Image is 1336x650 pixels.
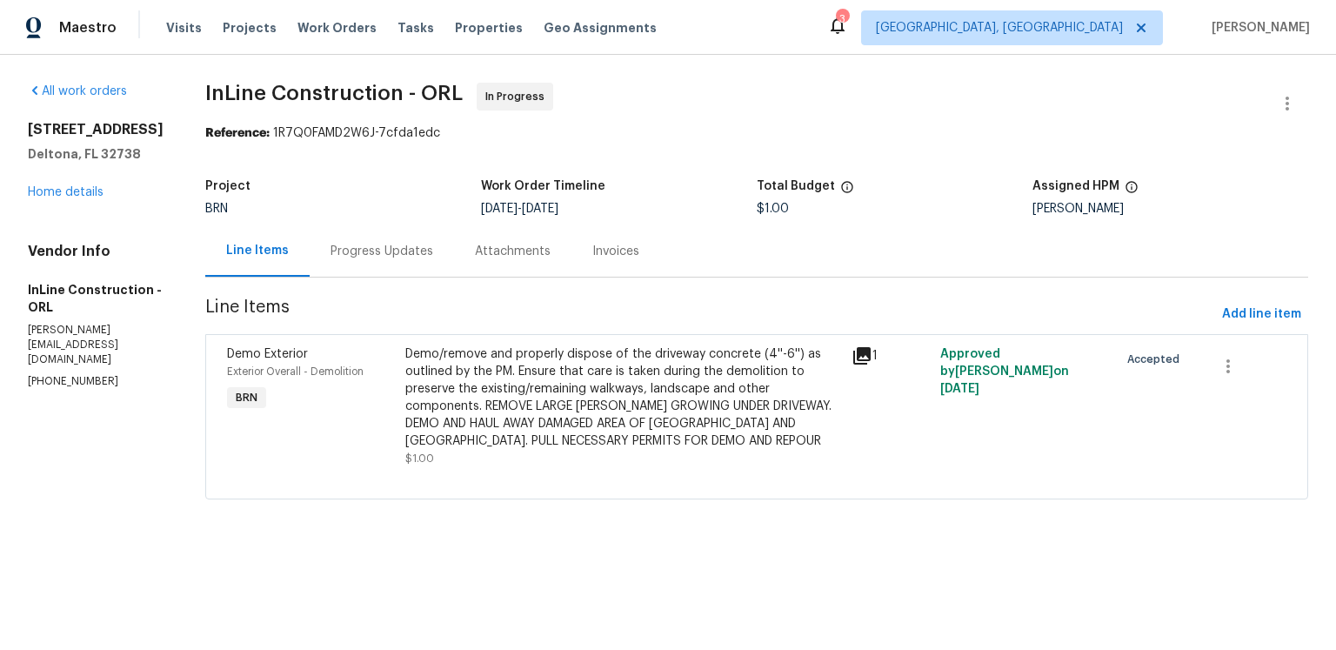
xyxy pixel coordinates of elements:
[481,203,518,215] span: [DATE]
[481,180,605,192] h5: Work Order Timeline
[592,243,639,260] div: Invoices
[205,83,463,104] span: InLine Construction - ORL
[205,298,1215,331] span: Line Items
[757,180,835,192] h5: Total Budget
[28,145,164,163] h5: Deltona, FL 32738
[757,203,789,215] span: $1.00
[876,19,1123,37] span: [GEOGRAPHIC_DATA], [GEOGRAPHIC_DATA]
[397,22,434,34] span: Tasks
[223,19,277,37] span: Projects
[28,281,164,316] h5: InLine Construction - ORL
[227,348,308,360] span: Demo Exterior
[840,180,854,203] span: The total cost of line items that have been proposed by Opendoor. This sum includes line items th...
[1032,203,1308,215] div: [PERSON_NAME]
[205,124,1308,142] div: 1R7Q0FAMD2W6J-7cfda1edc
[836,10,848,28] div: 3
[852,345,930,366] div: 1
[475,243,551,260] div: Attachments
[331,243,433,260] div: Progress Updates
[1032,180,1119,192] h5: Assigned HPM
[205,127,270,139] b: Reference:
[28,374,164,389] p: [PHONE_NUMBER]
[28,323,164,367] p: [PERSON_NAME][EMAIL_ADDRESS][DOMAIN_NAME]
[229,389,264,406] span: BRN
[1222,304,1301,325] span: Add line item
[1215,298,1308,331] button: Add line item
[1127,351,1186,368] span: Accepted
[28,186,104,198] a: Home details
[205,180,250,192] h5: Project
[28,121,164,138] h2: [STREET_ADDRESS]
[166,19,202,37] span: Visits
[940,348,1069,395] span: Approved by [PERSON_NAME] on
[227,366,364,377] span: Exterior Overall - Demolition
[522,203,558,215] span: [DATE]
[28,243,164,260] h4: Vendor Info
[226,242,289,259] div: Line Items
[405,453,434,464] span: $1.00
[1205,19,1310,37] span: [PERSON_NAME]
[544,19,657,37] span: Geo Assignments
[205,203,228,215] span: BRN
[59,19,117,37] span: Maestro
[1125,180,1139,203] span: The hpm assigned to this work order.
[940,383,979,395] span: [DATE]
[485,88,551,105] span: In Progress
[455,19,523,37] span: Properties
[28,85,127,97] a: All work orders
[405,345,841,450] div: Demo/remove and properly dispose of the driveway concrete (4''-6'') as outlined by the PM. Ensure...
[297,19,377,37] span: Work Orders
[481,203,558,215] span: -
